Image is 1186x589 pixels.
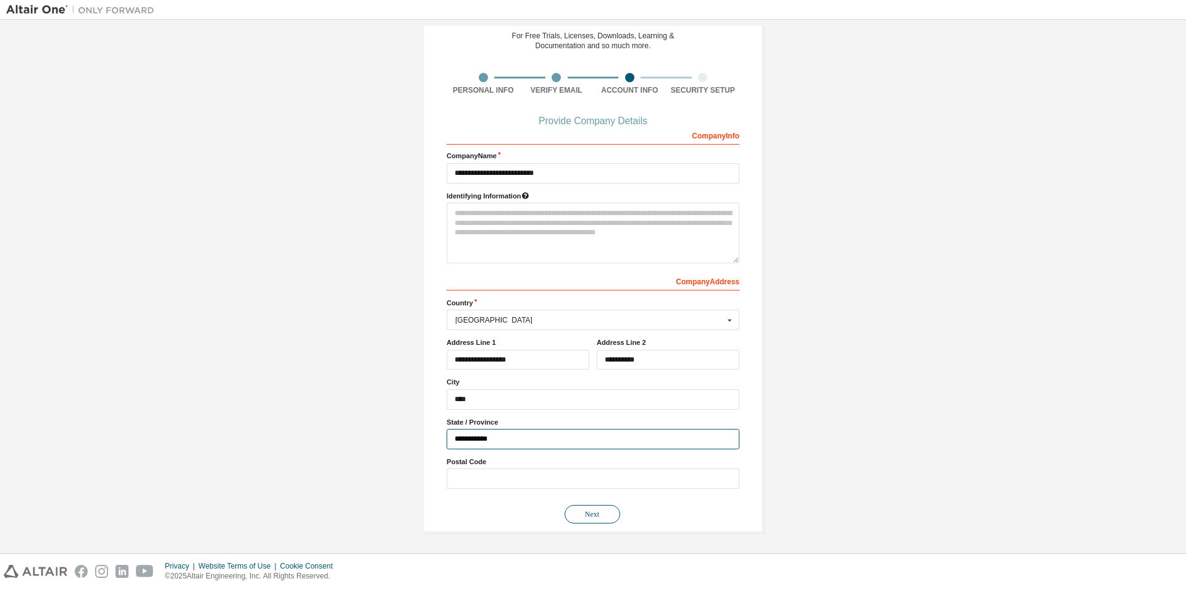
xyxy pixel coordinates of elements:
label: State / Province [447,417,739,427]
div: Privacy [165,561,198,571]
label: Postal Code [447,457,739,467]
img: youtube.svg [136,565,154,578]
div: Account Info [593,85,667,95]
p: © 2025 Altair Engineering, Inc. All Rights Reserved. [165,571,340,582]
div: Personal Info [447,85,520,95]
label: Company Name [447,151,739,161]
div: Provide Company Details [447,117,739,125]
button: Next [565,505,620,523]
img: altair_logo.svg [4,565,67,578]
label: Address Line 2 [597,337,739,347]
div: Website Terms of Use [198,561,280,571]
img: facebook.svg [75,565,88,578]
div: [GEOGRAPHIC_DATA] [455,316,724,324]
div: For Free Trials, Licenses, Downloads, Learning & Documentation and so much more. [512,31,675,51]
div: Company Info [447,125,739,145]
label: Address Line 1 [447,337,589,347]
img: Altair One [6,4,161,16]
div: Cookie Consent [280,561,340,571]
label: City [447,377,739,387]
img: instagram.svg [95,565,108,578]
div: Verify Email [520,85,594,95]
div: Security Setup [667,85,740,95]
div: Company Address [447,271,739,290]
label: Country [447,298,739,308]
img: linkedin.svg [116,565,128,578]
label: Please provide any information that will help our support team identify your company. Email and n... [447,191,739,201]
